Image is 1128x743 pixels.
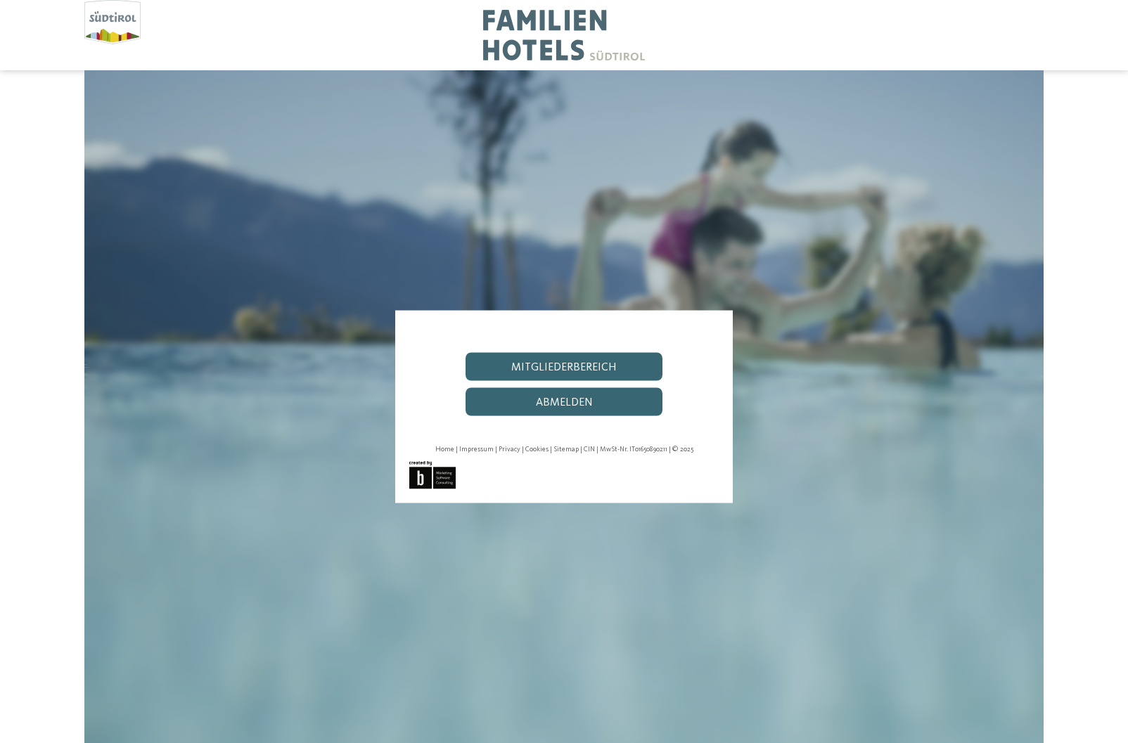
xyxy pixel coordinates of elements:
[584,445,595,452] a: CIN
[522,445,524,452] span: |
[669,445,671,452] span: |
[600,445,667,452] span: MwSt-Nr. IT01650890211
[525,445,549,452] a: Cookies
[499,445,520,452] a: Privacy
[466,352,662,380] a: Mitgliederbereich
[456,445,458,452] span: |
[495,445,497,452] span: |
[553,445,579,452] a: Sitemap
[435,445,454,452] a: Home
[550,445,552,452] span: |
[672,445,693,452] span: © 2025
[536,396,593,408] span: abmelden
[409,460,456,489] img: Brandnamic GmbH | Leading Hospitality Solutions
[466,387,662,415] a: abmelden
[580,445,582,452] span: |
[459,445,494,452] a: Impressum
[596,445,598,452] span: |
